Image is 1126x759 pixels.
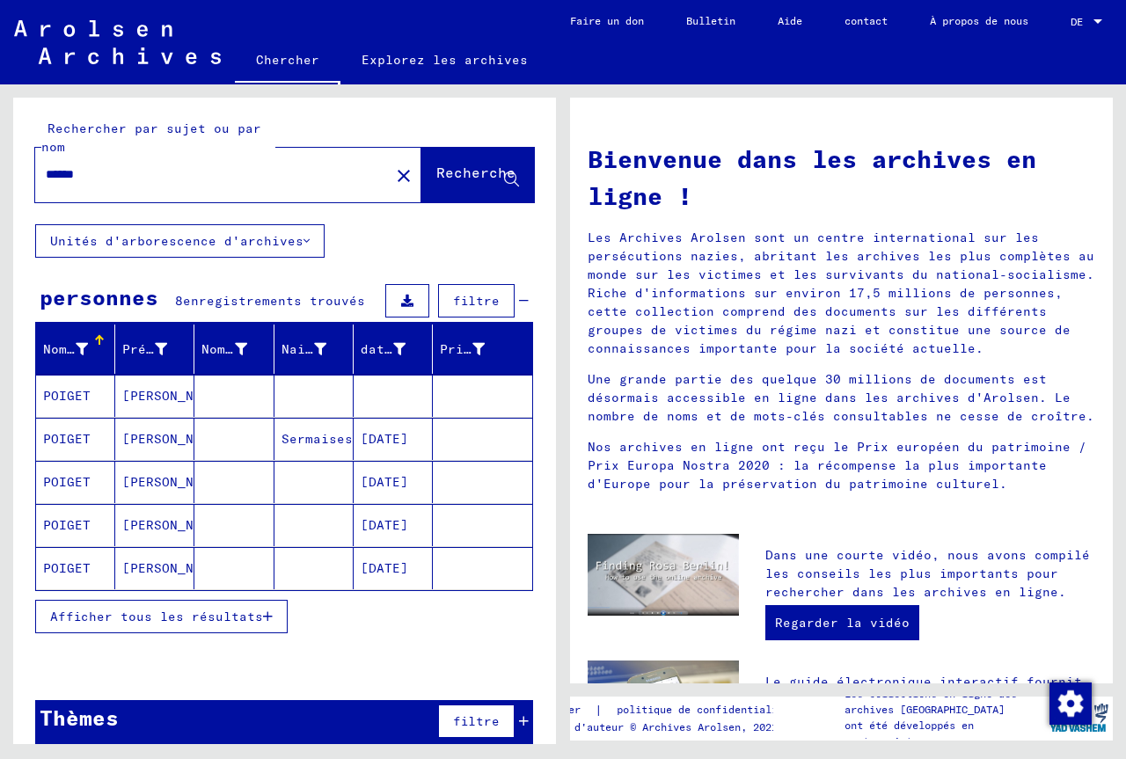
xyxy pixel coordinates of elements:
img: yv_logo.png [1046,696,1112,740]
img: video.jpg [588,534,739,617]
mat-header-cell: Nom de naissance [194,325,274,374]
font: POIGET [43,560,91,576]
font: Naissance [281,341,353,357]
font: personnes [40,284,158,310]
font: [DATE] [361,431,408,447]
font: Faire un don [570,14,644,27]
font: Unités d'arborescence d'archives [50,233,303,249]
mat-header-cell: Prisonnier # [433,325,532,374]
font: Aide [778,14,802,27]
font: À propos de nous [930,14,1028,27]
font: POIGET [43,431,91,447]
font: date de naissance [361,341,495,357]
div: Nom de famille [43,335,114,363]
button: Afficher tous les résultats [35,600,288,633]
font: [PERSON_NAME] [122,474,225,490]
font: politique de confidentialité [617,703,790,716]
img: Arolsen_neg.svg [14,20,221,64]
mat-header-cell: Naissance [274,325,354,374]
font: DE [1071,15,1083,28]
font: [DATE] [361,560,408,576]
button: filtre [438,704,515,738]
font: Prénom [122,341,170,357]
mat-icon: close [393,165,414,186]
font: | [595,702,603,718]
div: Prisonnier # [440,335,511,363]
font: Regarder la vidéo [775,615,910,631]
font: Explorez les archives [362,52,528,68]
font: Nos archives en ligne ont reçu le Prix européen du patrimoine / Prix Europa Nostra 2020 : la réco... [588,439,1086,492]
font: contact [844,14,888,27]
font: Nom de naissance [201,341,328,357]
font: Dans une courte vidéo, nous avons compilé les conseils les plus importants pour rechercher dans l... [765,547,1090,600]
font: Bulletin [686,14,735,27]
button: Clair [386,157,421,193]
font: ont été développés en partenariat avec [844,719,974,748]
mat-header-cell: Nom de famille [36,325,115,374]
font: Chercher [256,52,319,68]
font: [PERSON_NAME] [122,431,225,447]
a: Explorez les archives [340,39,549,81]
font: Droits d'auteur © Archives Arolsen, 2021 [531,720,778,733]
div: Nom de naissance [201,335,273,363]
font: [PERSON_NAME] [122,388,225,404]
div: Naissance [281,335,353,363]
font: [DATE] [361,517,408,533]
font: Rechercher par sujet ou par nom [41,120,261,155]
mat-header-cell: date de naissance [354,325,433,374]
font: [PERSON_NAME] [122,560,225,576]
font: POIGET [43,517,91,533]
font: POIGET [43,474,91,490]
div: Prénom [122,335,194,363]
font: Afficher tous les résultats [50,609,263,624]
font: 8 [175,293,183,309]
a: Regarder la vidéo [765,605,919,640]
font: Thèmes [40,704,119,731]
font: [PERSON_NAME] [122,517,225,533]
button: filtre [438,284,515,317]
font: Recherche [436,164,515,181]
div: date de naissance [361,335,432,363]
a: Chercher [235,39,340,84]
font: Prisonnier # [440,341,535,357]
font: [DATE] [361,474,408,490]
a: politique de confidentialité [603,701,811,719]
font: Sermaises [281,431,353,447]
font: Une grande partie des quelque 30 millions de documents est désormais accessible en ligne dans les... [588,371,1094,424]
font: Les Archives Arolsen sont un centre international sur les persécutions nazies, abritant les archi... [588,230,1094,356]
img: Modifier le consentement [1049,682,1092,725]
font: enregistrements trouvés [183,293,365,309]
font: Bienvenue dans les archives en ligne ! [588,143,1036,211]
font: Nom de famille [43,341,154,357]
button: Recherche [421,148,534,202]
font: filtre [453,293,500,309]
font: POIGET [43,388,91,404]
button: Unités d'arborescence d'archives [35,224,325,258]
mat-header-cell: Prénom [115,325,194,374]
font: filtre [453,713,500,729]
